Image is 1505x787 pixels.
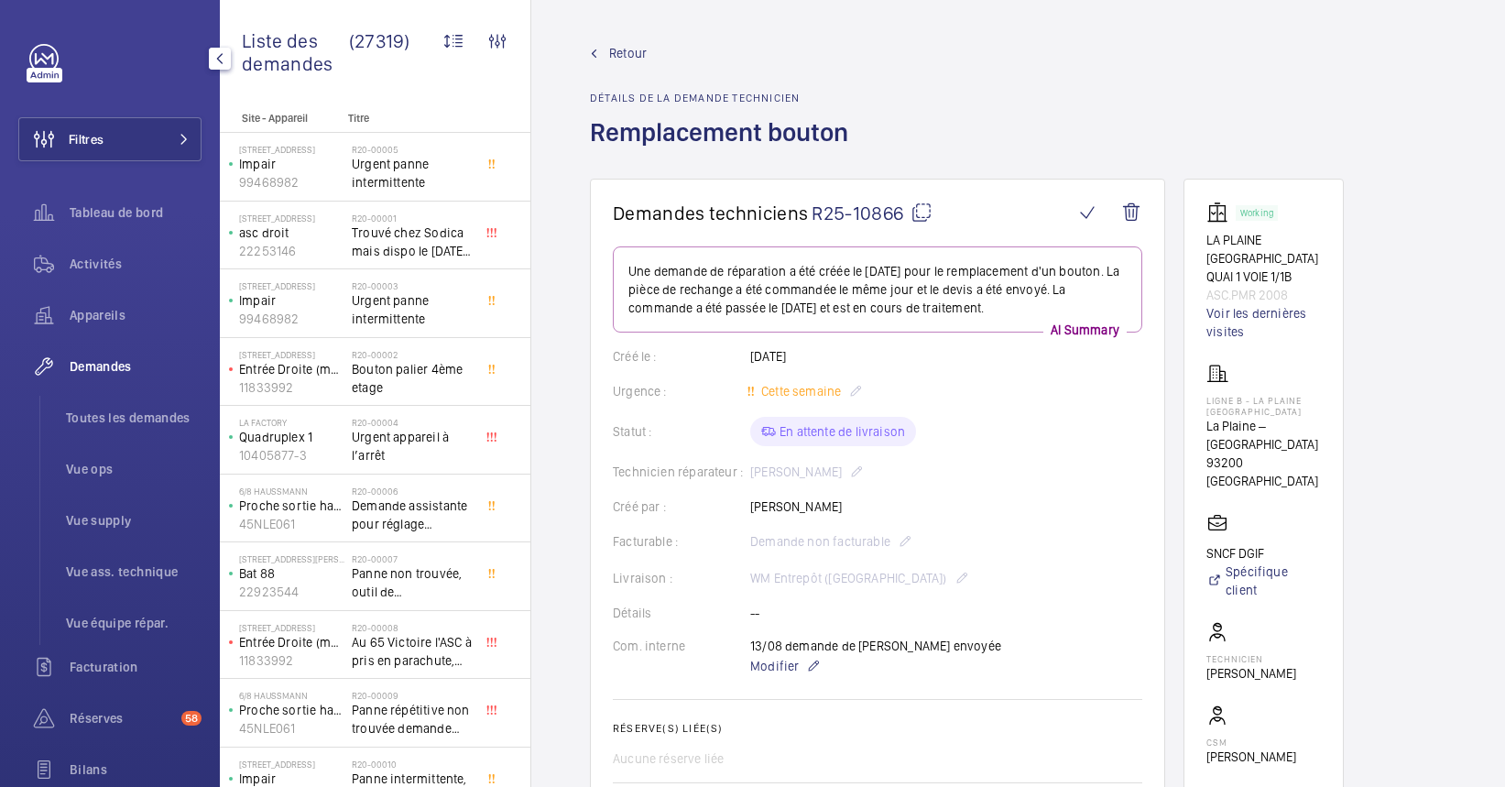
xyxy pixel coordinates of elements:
span: Demandes techniciens [613,202,808,224]
span: Modifier [750,657,799,675]
p: 10405877-3 [239,446,344,465]
span: Vue supply [66,511,202,530]
p: 6/8 Haussmann [239,690,344,701]
p: Impair [239,291,344,310]
span: Filtres [69,130,104,148]
p: [STREET_ADDRESS] [239,213,344,224]
p: Bat 88 [239,564,344,583]
p: Technicien [1206,653,1296,664]
p: Proche sortie hall Pelletier [239,497,344,515]
p: La Factory [239,417,344,428]
span: Demandes [70,357,202,376]
p: asc droit [239,224,344,242]
span: Au 65 Victoire l'ASC à pris en parachute, toutes les sécu coupé, il est au 3 ème, asc sans machin... [352,633,473,670]
h2: R20-00001 [352,213,473,224]
p: 11833992 [239,378,344,397]
h2: R20-00008 [352,622,473,633]
h2: Détails de la demande technicien [590,92,859,104]
p: Titre [348,112,469,125]
p: Proche sortie hall Pelletier [239,701,344,719]
span: Urgent panne intermittente [352,291,473,328]
p: [STREET_ADDRESS] [239,280,344,291]
span: Réserves [70,709,174,727]
h2: R20-00004 [352,417,473,428]
p: Une demande de réparation a été créée le [DATE] pour le remplacement d'un bouton. La pièce de rec... [628,262,1127,317]
span: Urgent panne intermittente [352,155,473,191]
p: 6/8 Haussmann [239,486,344,497]
a: Spécifique client [1206,563,1321,599]
button: Filtres [18,117,202,161]
p: Impair [239,155,344,173]
p: Entrée Droite (monte-charge) [239,360,344,378]
p: 45NLE061 [239,515,344,533]
p: [PERSON_NAME] [1206,748,1296,766]
span: Trouvé chez Sodica mais dispo le [DATE] [URL][DOMAIN_NAME] [352,224,473,260]
h2: R20-00003 [352,280,473,291]
h2: R20-00007 [352,553,473,564]
span: Appareils [70,306,202,324]
span: Vue ass. technique [66,563,202,581]
p: AI Summary [1043,321,1127,339]
span: Toutes les demandes [66,409,202,427]
p: [STREET_ADDRESS][PERSON_NAME] [239,553,344,564]
p: 45NLE061 [239,719,344,738]
span: Bouton palier 4ème etage [352,360,473,397]
p: 22253146 [239,242,344,260]
p: 93200 [GEOGRAPHIC_DATA] [1206,454,1321,490]
p: [STREET_ADDRESS] [239,144,344,155]
p: CSM [1206,737,1296,748]
p: Quadruplex 1 [239,428,344,446]
a: Voir les dernières visites [1206,304,1321,341]
h1: Remplacement bouton [590,115,859,179]
p: ASC.PMR 2008 [1206,286,1321,304]
h2: Réserve(s) liée(s) [613,722,1142,735]
h2: R20-00006 [352,486,473,497]
span: Tableau de bord [70,203,202,222]
p: La Plaine – [GEOGRAPHIC_DATA] [1206,417,1321,454]
p: Entrée Droite (monte-charge) [239,633,344,651]
h2: R20-00009 [352,690,473,701]
p: [STREET_ADDRESS] [239,759,344,770]
span: 58 [181,711,202,726]
p: 11833992 [239,651,344,670]
span: Bilans [70,760,202,779]
span: R25-10866 [812,202,932,224]
span: Vue équipe répar. [66,614,202,632]
span: Vue ops [66,460,202,478]
span: Retour [609,44,647,62]
h2: R20-00002 [352,349,473,360]
h2: R20-00005 [352,144,473,155]
p: Site - Appareil [220,112,341,125]
p: [PERSON_NAME] [1206,664,1296,683]
span: Facturation [70,658,202,676]
span: Demande assistante pour réglage d'opérateurs porte cabine double accès [352,497,473,533]
h2: R20-00010 [352,759,473,770]
p: [STREET_ADDRESS] [239,349,344,360]
span: Panne répétitive non trouvée demande assistance expert technique [352,701,473,738]
p: 22923544 [239,583,344,601]
p: LA PLAINE [GEOGRAPHIC_DATA] QUAI 1 VOIE 1/1B [1206,231,1321,286]
p: Working [1240,210,1273,216]
p: SNCF DGIF [1206,544,1321,563]
img: elevator.svg [1206,202,1236,224]
p: 99468982 [239,310,344,328]
p: [STREET_ADDRESS] [239,622,344,633]
span: Liste des demandes [242,29,349,75]
span: Panne non trouvée, outil de déverouillouge impératif pour le diagnostic [352,564,473,601]
span: Urgent appareil à l’arrêt [352,428,473,465]
p: Ligne B - La Plaine [GEOGRAPHIC_DATA] [1206,395,1321,417]
p: 99468982 [239,173,344,191]
span: Activités [70,255,202,273]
